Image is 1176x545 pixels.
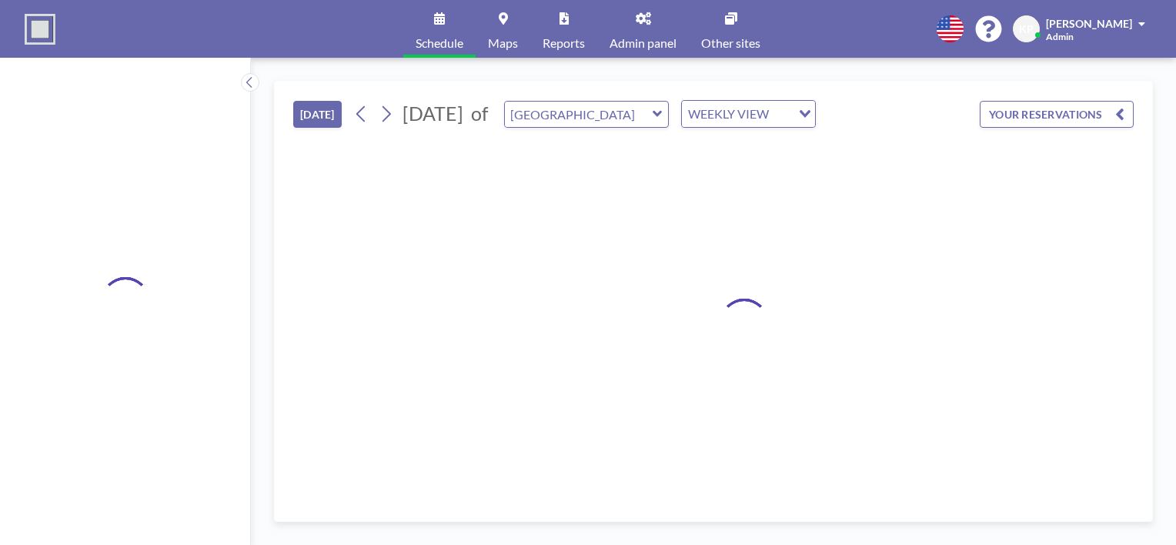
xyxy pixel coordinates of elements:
[488,37,518,49] span: Maps
[25,14,55,45] img: organization-logo
[610,37,677,49] span: Admin panel
[403,102,463,125] span: [DATE]
[701,37,760,49] span: Other sites
[416,37,463,49] span: Schedule
[773,104,790,124] input: Search for option
[685,104,772,124] span: WEEKLY VIEW
[1019,22,1034,36] span: KP
[293,101,342,128] button: [DATE]
[1046,17,1132,30] span: [PERSON_NAME]
[471,102,488,125] span: of
[1046,31,1074,42] span: Admin
[505,102,653,127] input: Westhill BC Meeting Room
[543,37,585,49] span: Reports
[980,101,1134,128] button: YOUR RESERVATIONS
[682,101,815,127] div: Search for option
